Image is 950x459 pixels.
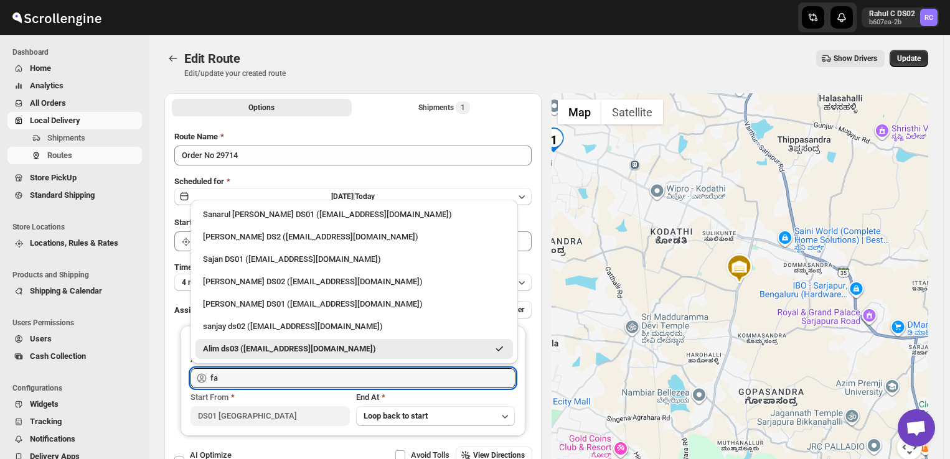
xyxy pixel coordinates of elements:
[7,60,142,77] button: Home
[174,262,225,272] span: Time Per Stop
[174,188,532,205] button: [DATE]|Today
[190,247,518,269] li: Sajan DS01 (lofadat883@coderdir.com)
[10,2,103,33] img: ScrollEngine
[174,274,532,291] button: 4 minutes
[30,81,63,90] span: Analytics
[30,173,77,182] span: Store PickUp
[174,132,218,141] span: Route Name
[461,103,465,113] span: 1
[190,336,518,359] li: Alim ds03 (lobofi1634@bitfami.com)
[470,305,524,315] span: Add More Driver
[862,7,939,27] button: User menu
[203,231,506,243] div: [PERSON_NAME] DS2 ([EMAIL_ADDRESS][DOMAIN_NAME])
[12,318,143,328] span: Users Permissions
[203,208,506,221] div: Sanarul [PERSON_NAME] DS01 ([EMAIL_ADDRESS][DOMAIN_NAME])
[924,14,933,22] text: RC
[869,19,915,26] p: b607ea-2b
[203,253,506,266] div: Sajan DS01 ([EMAIL_ADDRESS][DOMAIN_NAME])
[7,234,142,252] button: Locations, Rules & Rates
[12,222,143,232] span: Store Locations
[30,98,66,108] span: All Orders
[30,434,75,443] span: Notifications
[30,63,51,73] span: Home
[174,218,273,227] span: Start Location (Warehouse)
[172,99,352,116] button: All Route Options
[164,50,182,67] button: Routes
[890,50,928,67] button: Update
[30,286,102,295] span: Shipping & Calendar
[12,383,143,393] span: Configurations
[7,396,142,413] button: Widgets
[30,417,62,426] span: Tracking
[7,77,142,95] button: Analytics
[356,391,515,404] div: End At
[190,269,518,292] li: MOSTUFA DS02 (laget84182@euleina.com)
[30,238,118,248] span: Locations, Rules & Rates
[174,305,208,315] span: Assign to
[190,225,518,247] li: CHANDRA BORO DS2 (vefabox262@javbing.com)
[12,270,143,280] span: Products and Shipping
[203,343,488,355] div: Alim ds03 ([EMAIL_ADDRESS][DOMAIN_NAME])
[190,314,518,336] li: sanjay ds02 (silef37849@bitfami.com)
[30,334,52,343] span: Users
[210,368,515,388] input: Search assignee
[203,298,506,310] div: [PERSON_NAME] DS01 ([EMAIL_ADDRESS][DOMAIN_NAME])
[7,282,142,300] button: Shipping & Calendar
[190,392,228,402] span: Start From
[354,99,534,116] button: Selected Shipments
[203,276,506,288] div: [PERSON_NAME] DS02 ([EMAIL_ADDRESS][DOMAIN_NAME])
[356,406,515,426] button: Loop back to start
[190,292,518,314] li: Faijal Khan DS01 (tadij98822@cspaus.com)
[7,330,142,348] button: Users
[869,9,915,19] p: Rahul C DS02
[816,50,885,67] button: Show Drivers
[897,53,921,63] span: Update
[47,151,72,160] span: Routes
[541,127,566,152] div: 1
[920,9,938,26] span: Rahul C DS02
[7,129,142,147] button: Shipments
[7,147,142,164] button: Routes
[601,100,663,124] button: Show satellite imagery
[30,190,95,200] span: Standard Shipping
[558,100,601,124] button: Show street map
[355,192,375,201] span: Today
[184,68,286,78] p: Edit/update your created route
[7,413,142,430] button: Tracking
[190,205,518,225] li: Sanarul Haque DS01 (fefifag638@adosnan.com)
[174,177,224,186] span: Scheduled for
[331,192,355,201] span: [DATE] |
[47,133,85,142] span: Shipments
[7,95,142,112] button: All Orders
[418,101,470,114] div: Shipments
[30,116,80,125] span: Local Delivery
[12,47,143,57] span: Dashboard
[7,430,142,448] button: Notifications
[7,348,142,365] button: Cash Collection
[834,53,877,63] span: Show Drivers
[30,399,59,409] span: Widgets
[364,411,428,420] span: Loop back to start
[184,51,240,66] span: Edit Route
[898,409,935,447] div: Open chat
[30,351,86,361] span: Cash Collection
[182,277,215,287] span: 4 minutes
[248,103,275,113] span: Options
[174,146,532,165] input: Eg: Bengaluru Route
[203,320,506,333] div: sanjay ds02 ([EMAIL_ADDRESS][DOMAIN_NAME])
